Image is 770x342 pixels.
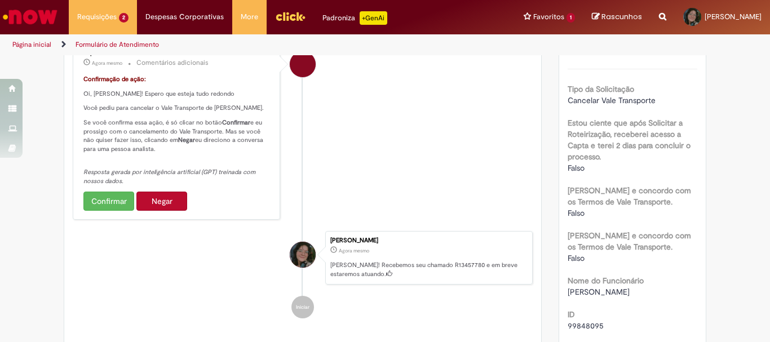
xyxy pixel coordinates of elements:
[322,11,387,25] div: Padroniza
[330,261,526,278] p: [PERSON_NAME]! Recebemos seu chamado R13457780 e em breve estaremos atuando.
[136,58,209,68] small: Comentários adicionais
[567,13,575,23] span: 1
[145,11,224,23] span: Despesas Corporativas
[76,40,159,49] a: Formulário de Atendimento
[568,287,630,297] span: [PERSON_NAME]
[8,34,505,55] ul: Trilhas de página
[705,12,762,21] span: [PERSON_NAME]
[222,118,250,127] strong: Confirmar
[568,276,644,286] b: Nome do Funcionário
[83,192,134,211] button: Confirmar
[360,11,387,25] p: +GenAi
[533,11,564,23] span: Favoritos
[83,118,271,154] p: Se você confirma essa ação, é só clicar no botão e eu prossigo com o cancelamento do Vale Transpo...
[568,208,585,218] span: Falso
[83,104,271,113] p: Você pediu para cancelar o Vale Transporte de [PERSON_NAME].
[77,11,117,23] span: Requisições
[83,168,257,185] em: Resposta gerada por inteligência artificial (GPT) treinada com nossos dados.
[339,247,369,254] time: 28/08/2025 13:14:04
[178,136,195,144] strong: Negar
[339,247,369,254] span: Agora mesmo
[73,29,533,330] ul: Histórico de tíquete
[136,192,187,211] button: Negar
[119,13,129,23] span: 2
[1,6,59,28] img: ServiceNow
[568,185,691,207] b: [PERSON_NAME] e concordo com os Termos de Vale Transporte.
[83,90,271,99] p: Oi, [PERSON_NAME]! Espero que esteja tudo redondo
[12,40,51,49] a: Página inicial
[568,230,691,252] b: [PERSON_NAME] e concordo com os Termos de Vale Transporte.
[275,8,306,25] img: click_logo_yellow_360x200.png
[73,231,533,285] li: Graziele Soares De Araujo
[92,60,122,66] span: Agora mesmo
[568,118,691,162] b: Estou ciente que após Solicitar a Roteirização, receberei acesso a Capta e terei 2 dias para conc...
[290,242,316,268] div: Graziele Soares De Araujo
[568,321,604,331] span: 99848095
[568,95,656,105] span: Cancelar Vale Transporte
[592,12,642,23] a: Rascunhos
[241,11,258,23] span: More
[290,51,316,77] div: Lupi Assist
[330,237,526,244] div: [PERSON_NAME]
[83,75,146,83] font: Confirmação de ação:
[568,253,585,263] span: Falso
[92,60,122,66] time: 28/08/2025 13:14:11
[568,163,585,173] span: Falso
[601,11,642,22] span: Rascunhos
[568,309,575,319] b: ID
[568,84,634,94] b: Tipo da Solicitação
